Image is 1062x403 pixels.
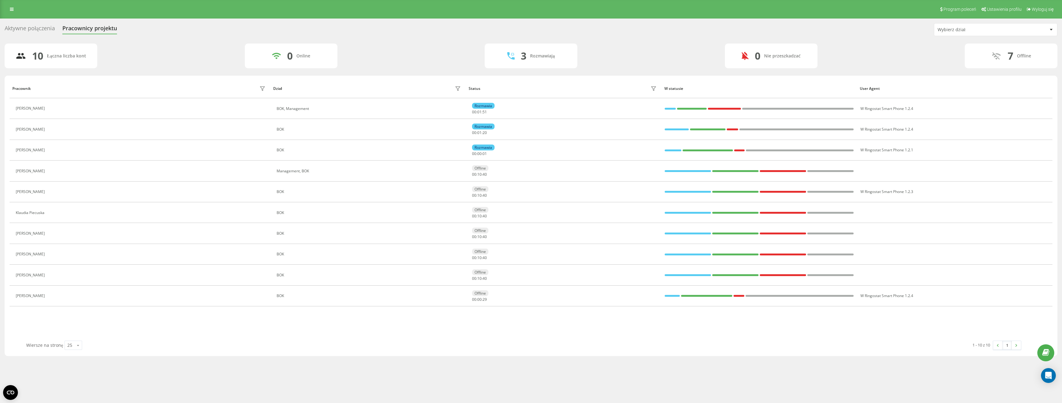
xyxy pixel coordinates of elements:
[764,53,801,59] div: Nie przeszkadzać
[296,53,310,59] div: Online
[477,234,482,239] span: 10
[1002,341,1012,350] a: 1
[26,342,63,348] span: Wiersze na stronę
[530,53,555,59] div: Rozmawiają
[5,25,55,35] div: Aktywne połączenia
[860,189,913,194] span: W Ringostat Smart Phone 1.2.3
[472,103,495,109] div: Rozmawia
[16,211,46,215] div: Klaudia Piecuska
[472,234,476,239] span: 00
[483,255,487,260] span: 40
[472,165,488,171] div: Offline
[16,231,46,236] div: [PERSON_NAME]
[277,148,462,152] div: BOK
[521,50,526,62] div: 3
[472,193,487,198] div: : :
[860,106,913,111] span: W Ringostat Smart Phone 1.2.4
[472,124,495,129] div: Rozmawia
[472,109,476,115] span: 00
[483,213,487,219] span: 40
[273,86,282,91] div: Dział
[16,127,46,132] div: [PERSON_NAME]
[277,169,462,173] div: Management, BOK
[472,152,487,156] div: : :
[472,235,487,239] div: : :
[477,130,482,135] span: 01
[287,50,293,62] div: 0
[16,273,46,277] div: [PERSON_NAME]
[477,151,482,156] span: 00
[62,25,117,35] div: Pracownicy projektu
[16,252,46,256] div: [PERSON_NAME]
[987,7,1022,12] span: Ustawienia profilu
[472,172,487,177] div: : :
[472,172,476,177] span: 00
[472,228,488,233] div: Offline
[860,86,1050,91] div: User Agent
[472,207,488,213] div: Offline
[477,276,482,281] span: 10
[472,193,476,198] span: 00
[277,211,462,215] div: BOK
[755,50,760,62] div: 0
[1032,7,1054,12] span: Wyloguj się
[472,249,488,254] div: Offline
[472,131,487,135] div: : :
[483,276,487,281] span: 40
[277,107,462,111] div: BOK, Management
[860,147,913,153] span: W Ringostat Smart Phone 1.2.1
[943,7,976,12] span: Program poleceń
[472,269,488,275] div: Offline
[12,86,31,91] div: Pracownik
[472,255,476,260] span: 00
[1017,53,1031,59] div: Offline
[483,151,487,156] span: 01
[472,151,476,156] span: 00
[472,130,476,135] span: 00
[477,172,482,177] span: 10
[483,172,487,177] span: 40
[472,214,487,218] div: : :
[472,290,488,296] div: Offline
[469,86,480,91] div: Status
[483,234,487,239] span: 40
[472,297,487,302] div: : :
[277,252,462,256] div: BOK
[472,186,488,192] div: Offline
[67,342,72,348] div: 25
[472,213,476,219] span: 00
[32,50,43,62] div: 10
[477,213,482,219] span: 10
[16,106,46,111] div: [PERSON_NAME]
[938,27,1011,32] div: Wybierz dział
[3,385,18,400] button: Open CMP widget
[16,148,46,152] div: [PERSON_NAME]
[277,190,462,194] div: BOK
[472,297,476,302] span: 00
[477,297,482,302] span: 00
[860,127,913,132] span: W Ringostat Smart Phone 1.2.4
[483,130,487,135] span: 20
[16,169,46,173] div: [PERSON_NAME]
[477,193,482,198] span: 10
[472,110,487,114] div: : :
[472,256,487,260] div: : :
[16,190,46,194] div: [PERSON_NAME]
[972,342,990,348] div: 1 - 10 z 10
[47,53,86,59] div: Łączna liczba kont
[472,276,476,281] span: 00
[477,109,482,115] span: 01
[277,231,462,236] div: BOK
[483,193,487,198] span: 40
[1041,368,1056,383] div: Open Intercom Messenger
[277,273,462,277] div: BOK
[1008,50,1013,62] div: 7
[483,109,487,115] span: 51
[483,297,487,302] span: 29
[477,255,482,260] span: 10
[16,294,46,298] div: [PERSON_NAME]
[277,127,462,132] div: BOK
[664,86,854,91] div: W statusie
[472,145,495,150] div: Rozmawia
[472,276,487,281] div: : :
